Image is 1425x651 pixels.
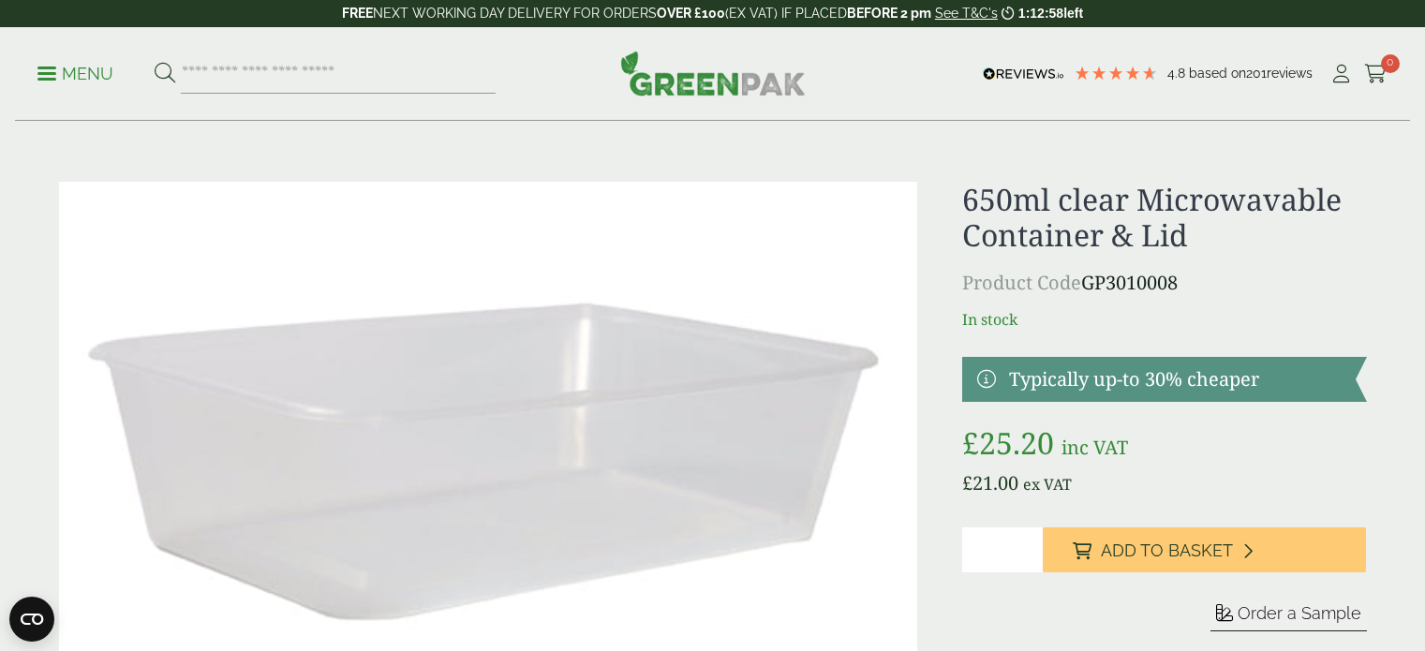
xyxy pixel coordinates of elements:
[1238,603,1361,623] span: Order a Sample
[962,270,1081,295] span: Product Code
[962,470,1018,496] bdi: 21.00
[983,67,1064,81] img: REVIEWS.io
[620,51,806,96] img: GreenPak Supplies
[1210,602,1367,631] button: Order a Sample
[1329,65,1353,83] i: My Account
[1061,435,1128,460] span: inc VAT
[657,6,725,21] strong: OVER £100
[1364,65,1388,83] i: Cart
[1267,66,1313,81] span: reviews
[962,182,1366,254] h1: 650ml clear Microwavable Container & Lid
[1018,6,1063,21] span: 1:12:58
[1189,66,1246,81] span: Based on
[1246,66,1267,81] span: 201
[9,597,54,642] button: Open CMP widget
[1101,540,1233,561] span: Add to Basket
[935,6,998,21] a: See T&C's
[1381,54,1400,73] span: 0
[962,470,972,496] span: £
[1023,474,1072,495] span: ex VAT
[962,422,979,463] span: £
[1364,60,1388,88] a: 0
[847,6,931,21] strong: BEFORE 2 pm
[962,269,1366,297] p: GP3010008
[962,308,1366,331] p: In stock
[1043,527,1366,572] button: Add to Basket
[1167,66,1189,81] span: 4.8
[962,422,1054,463] bdi: 25.20
[1074,65,1158,81] div: 4.79 Stars
[1063,6,1083,21] span: left
[342,6,373,21] strong: FREE
[37,63,113,85] p: Menu
[37,63,113,81] a: Menu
